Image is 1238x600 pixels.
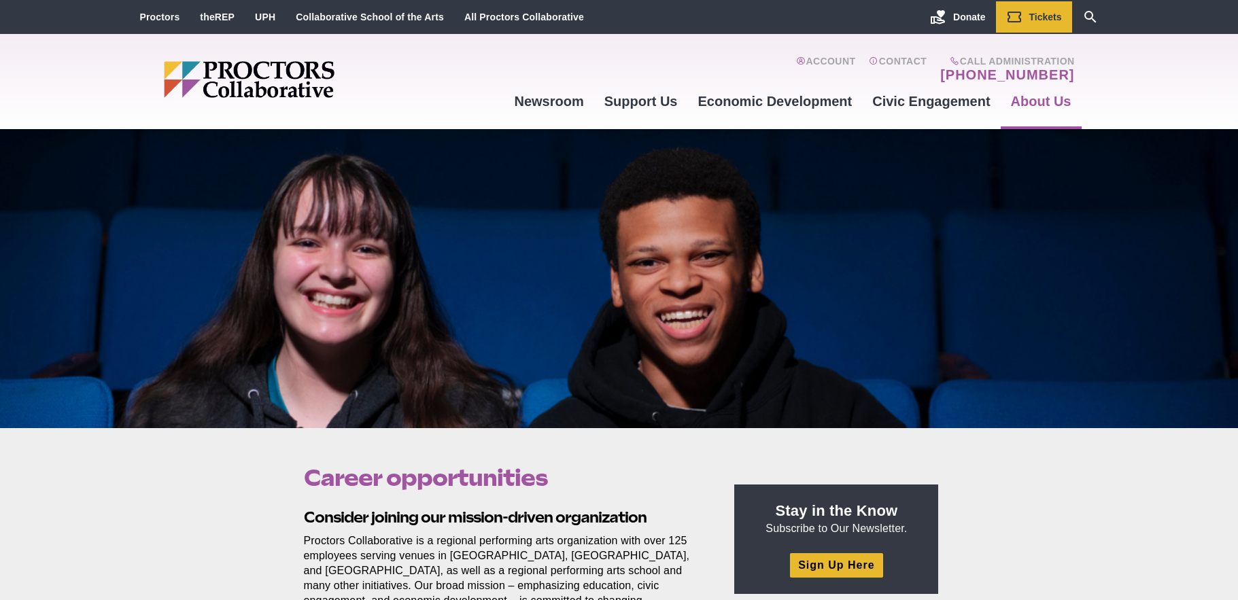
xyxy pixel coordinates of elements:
a: Collaborative School of the Arts [296,12,444,22]
a: Account [796,56,855,83]
a: Economic Development [688,83,863,120]
a: [PHONE_NUMBER] [940,67,1074,83]
strong: Consider joining our mission-driven organization [304,508,647,526]
a: Contact [869,56,927,83]
a: Support Us [594,83,688,120]
img: Proctors logo [164,61,439,98]
a: About Us [1001,83,1082,120]
span: Call Administration [936,56,1074,67]
a: Search [1072,1,1109,33]
a: Newsroom [504,83,594,120]
span: Tickets [1029,12,1062,22]
h1: Career opportunities [304,465,704,491]
strong: Stay in the Know [776,502,898,519]
a: Donate [920,1,995,33]
a: Civic Engagement [862,83,1000,120]
a: Proctors [140,12,180,22]
a: theREP [200,12,235,22]
a: Sign Up Here [790,553,882,577]
a: UPH [255,12,275,22]
p: Subscribe to Our Newsletter. [751,501,922,536]
span: Donate [953,12,985,22]
a: Tickets [996,1,1072,33]
a: All Proctors Collaborative [464,12,584,22]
